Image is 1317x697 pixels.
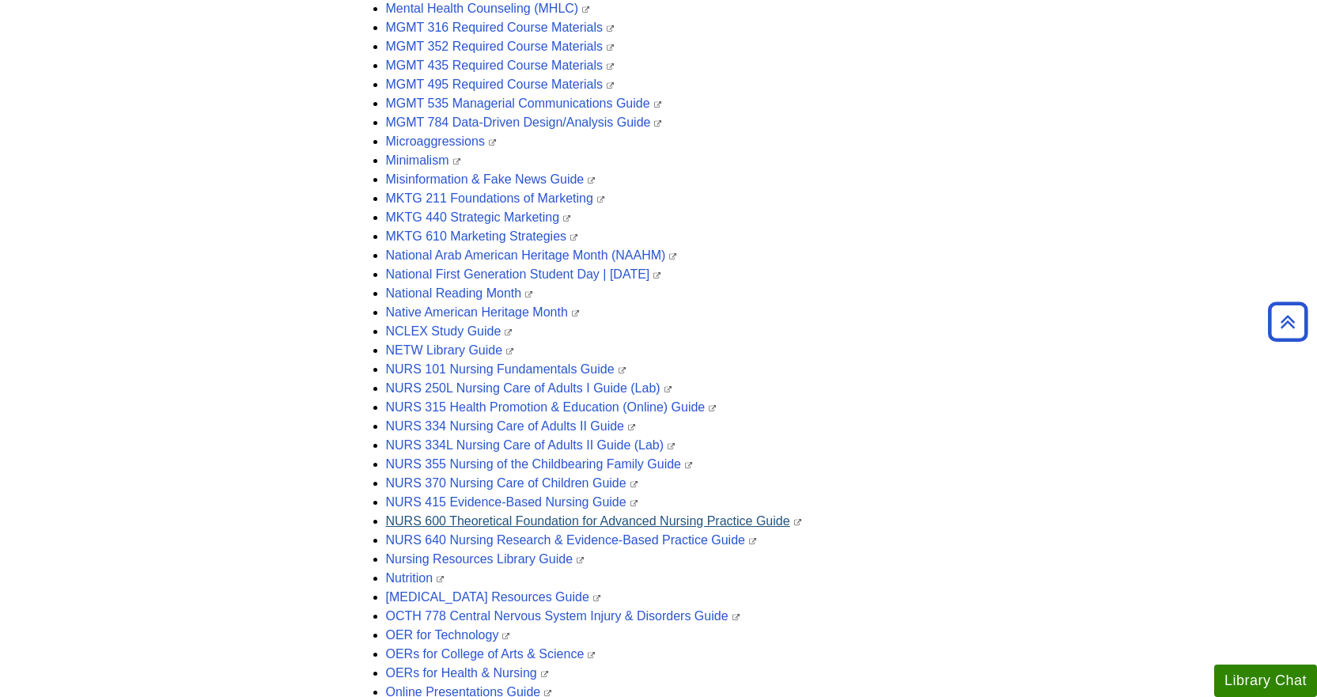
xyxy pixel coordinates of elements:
a: Nutrition [386,571,445,585]
a: National First Generation Student Day | [DATE] [386,267,661,281]
a: MKTG 440 Strategic Marketing [386,210,571,224]
a: National Reading Month [386,286,533,300]
a: NURS 640 Nursing Research & Evidence-Based Practice Guide [386,533,756,547]
a: NURS 355 Nursing of the Childbearing Family Guide [386,457,693,471]
a: OER for Technology [386,628,510,642]
a: MGMT 535 Managerial Communications Guide [386,97,661,110]
a: MGMT 784 Data-Driven Design/Analysis Guide [386,116,662,129]
a: MGMT 316 Required Course Materials [386,21,614,34]
a: NURS 600 Theoretical Foundation for Advanced Nursing Practice Guide [386,514,801,528]
a: Mental Health Counseling (MHLC) [386,2,590,15]
a: Nursing Resources Library Guide [386,552,585,566]
a: Minimalism [386,153,460,167]
a: NURS 334 Nursing Care of Adults II Guide [386,419,635,433]
a: Back to Top [1262,311,1313,332]
a: NURS 370 Nursing Care of Children Guide [386,476,638,490]
a: MGMT 495 Required Course Materials [386,78,614,91]
a: NCLEX Study Guide [386,324,513,338]
a: OCTH 778 Central Nervous System Injury & Disorders Guide [386,609,740,623]
a: NETW Library Guide [386,343,514,357]
a: Native American Heritage Month [386,305,579,319]
a: OERs for College of Arts & Science [386,647,596,661]
a: NURS 415 Evidence-Based Nursing Guide [386,495,638,509]
a: MKTG 211 Foundations of Marketing [386,191,604,205]
a: [MEDICAL_DATA] Resources Guide [386,590,600,604]
a: NURS 334L Nursing Care of Adults II Guide (Lab) [386,438,676,452]
a: MGMT 435 Required Course Materials [386,59,614,72]
a: NURS 315 Health Promotion & Education (Online) Guide [386,400,717,414]
a: NURS 250L Nursing Care of Adults I Guide (Lab) [386,381,672,395]
a: MGMT 352 Required Course Materials [386,40,614,53]
a: OERs for Health & Nursing [386,666,548,680]
a: National Arab American Heritage Month (NAAHM) [386,248,677,262]
a: MKTG 610 Marketing Strategies [386,229,578,243]
a: NURS 101 Nursing Fundamentals Guide [386,362,626,376]
a: Misinformation & Fake News Guide [386,172,596,186]
button: Library Chat [1214,665,1317,697]
a: Microaggressions [386,134,496,148]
